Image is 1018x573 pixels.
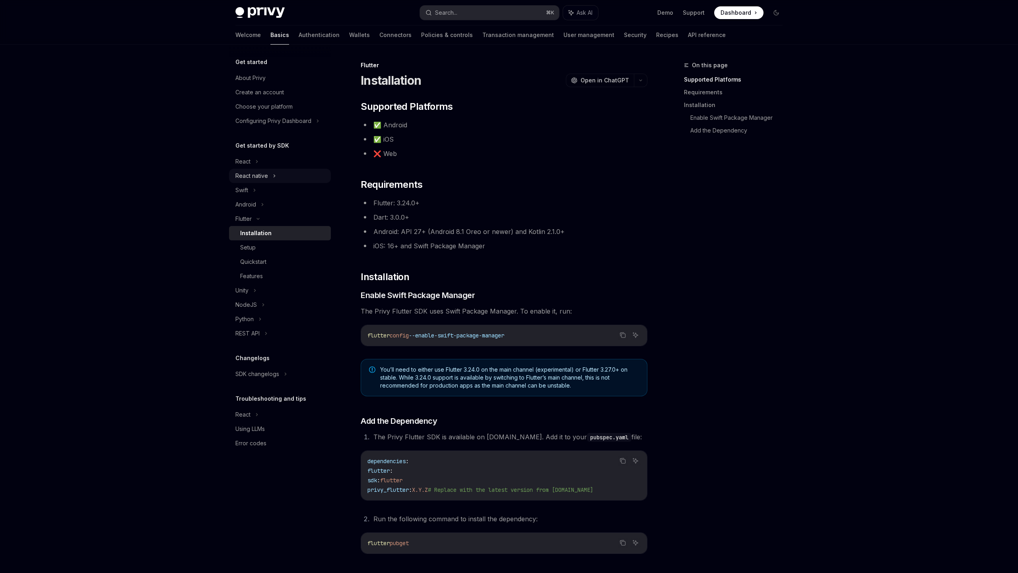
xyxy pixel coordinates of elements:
a: Policies & controls [421,25,473,45]
a: Authentication [299,25,340,45]
div: Choose your platform [235,102,293,111]
button: Ask AI [630,330,641,340]
div: React [235,410,251,419]
code: pubspec.yaml [587,433,631,442]
div: Flutter [361,61,647,69]
div: Swift [235,185,248,195]
a: Enable Swift Package Manager [690,111,789,124]
button: Ask AI [630,538,641,548]
button: Open in ChatGPT [566,74,634,87]
a: Using LLMs [229,422,331,436]
div: Flutter [235,214,252,224]
a: Requirements [684,86,789,99]
a: Support [683,9,705,17]
svg: Note [369,366,375,373]
div: About Privy [235,73,266,83]
a: Quickstart [229,255,331,269]
span: Open in ChatGPT [581,76,629,84]
a: Recipes [656,25,678,45]
a: Installation [229,226,331,240]
a: Demo [657,9,673,17]
a: Dashboard [714,6,763,19]
span: Dashboard [721,9,751,17]
li: Flutter: 3.24.0+ [361,197,647,209]
li: ✅ iOS [361,134,647,145]
div: Unity [235,286,249,295]
span: pub [390,540,399,547]
span: privy_flutter [367,486,409,493]
button: Copy the contents from the code block [618,330,628,340]
div: Features [240,271,263,281]
button: Ask AI [630,456,641,466]
h5: Get started [235,57,267,67]
div: Error codes [235,439,266,448]
a: Installation [684,99,789,111]
div: Quickstart [240,257,266,267]
a: Error codes [229,436,331,450]
a: Add the Dependency [690,124,789,137]
div: REST API [235,329,260,338]
a: Transaction management [482,25,554,45]
h5: Troubleshooting and tips [235,394,306,403]
span: Enable Swift Package Manager [361,290,475,301]
li: Dart: 3.0.0+ [361,212,647,223]
span: : [409,486,412,493]
span: : [390,467,393,474]
div: Python [235,314,254,324]
a: Security [624,25,647,45]
a: Welcome [235,25,261,45]
div: React native [235,171,268,181]
h1: Installation [361,73,421,88]
a: API reference [688,25,726,45]
div: Setup [240,243,256,252]
button: Search...⌘K [420,6,559,20]
span: You’ll need to either use Flutter 3.24.0 on the main channel (experimental) or Flutter 3.27.0+ on... [380,366,639,390]
a: Wallets [349,25,370,45]
a: Setup [229,240,331,255]
img: dark logo [235,7,285,18]
a: Choose your platform [229,99,331,114]
a: About Privy [229,71,331,85]
span: Supported Platforms [361,100,453,113]
div: Installation [240,228,272,238]
li: ❌ Web [361,148,647,159]
span: : [377,477,380,484]
button: Copy the contents from the code block [618,538,628,548]
h5: Get started by SDK [235,141,289,150]
span: The Privy Flutter SDK uses Swift Package Manager. To enable it, run: [361,306,647,317]
div: Search... [435,8,457,18]
div: SDK changelogs [235,369,279,379]
div: React [235,157,251,166]
div: Configuring Privy Dashboard [235,116,311,126]
span: config [390,332,409,339]
span: Ask AI [577,9,593,17]
li: Android: API 27+ (Android 8.1 Oreo or newer) and Kotlin 2.1.0+ [361,226,647,237]
span: --enable-swift-package-manager [409,332,504,339]
span: On this page [692,60,728,70]
a: User management [563,25,614,45]
span: Installation [361,271,409,283]
span: ⌘ K [546,10,554,16]
a: Features [229,269,331,283]
span: : [406,458,409,465]
li: ✅ Android [361,119,647,131]
h5: Changelogs [235,353,270,363]
a: Connectors [379,25,412,45]
li: The Privy Flutter SDK is available on [DOMAIN_NAME]. Add it to your file: [371,431,647,442]
button: Ask AI [563,6,598,20]
li: Run the following command to install the dependency: [371,513,647,524]
span: flutter [367,467,390,474]
span: flutter [380,477,402,484]
span: sdk [367,477,377,484]
div: Using LLMs [235,424,265,434]
button: Copy the contents from the code block [618,456,628,466]
a: Supported Platforms [684,73,789,86]
span: Add the Dependency [361,415,437,427]
span: dependencies [367,458,406,465]
span: flutter [367,332,390,339]
div: Create an account [235,88,284,97]
div: NodeJS [235,300,257,310]
span: get [399,540,409,547]
a: Basics [270,25,289,45]
span: X.Y.Z [412,486,428,493]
